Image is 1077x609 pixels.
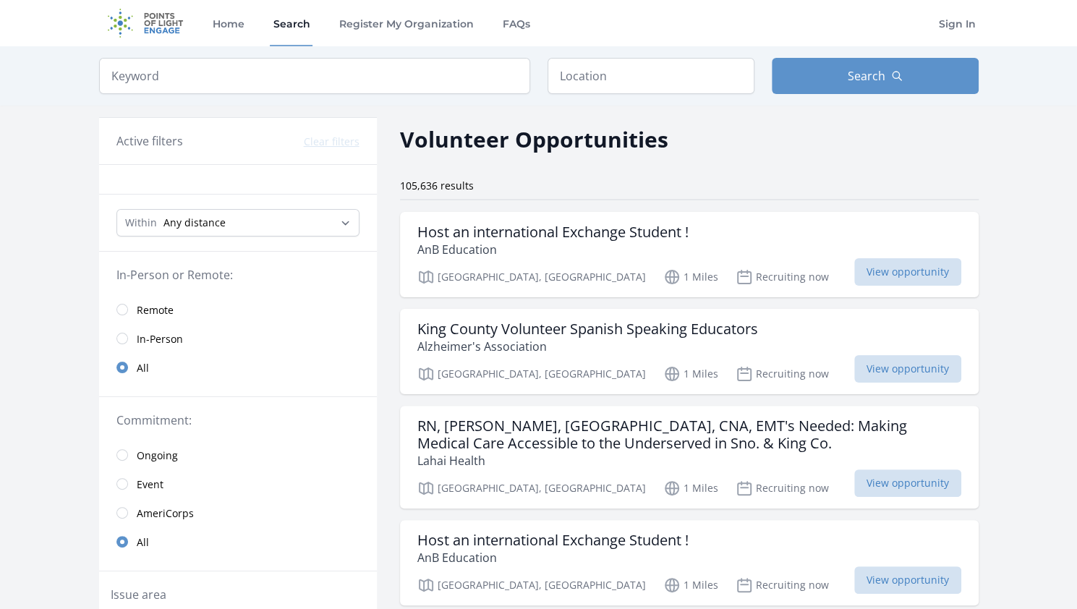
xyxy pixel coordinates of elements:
[111,586,166,603] legend: Issue area
[848,67,885,85] span: Search
[99,324,377,353] a: In-Person
[99,58,530,94] input: Keyword
[400,123,668,156] h2: Volunteer Opportunities
[417,417,961,452] h3: RN, [PERSON_NAME], [GEOGRAPHIC_DATA], CNA, EMT's Needed: Making Medical Care Accessible to the Un...
[116,209,359,237] select: Search Radius
[663,365,718,383] p: 1 Miles
[854,355,961,383] span: View opportunity
[854,258,961,286] span: View opportunity
[663,268,718,286] p: 1 Miles
[736,576,829,594] p: Recruiting now
[116,412,359,429] legend: Commitment:
[116,132,183,150] h3: Active filters
[400,309,979,394] a: King County Volunteer Spanish Speaking Educators Alzheimer's Association [GEOGRAPHIC_DATA], [GEOG...
[417,223,689,241] h3: Host an international Exchange Student !
[417,576,646,594] p: [GEOGRAPHIC_DATA], [GEOGRAPHIC_DATA]
[116,266,359,284] legend: In-Person or Remote:
[400,520,979,605] a: Host an international Exchange Student ! AnB Education [GEOGRAPHIC_DATA], [GEOGRAPHIC_DATA] 1 Mil...
[417,480,646,497] p: [GEOGRAPHIC_DATA], [GEOGRAPHIC_DATA]
[400,212,979,297] a: Host an international Exchange Student ! AnB Education [GEOGRAPHIC_DATA], [GEOGRAPHIC_DATA] 1 Mil...
[736,365,829,383] p: Recruiting now
[99,295,377,324] a: Remote
[137,535,149,550] span: All
[137,448,178,463] span: Ongoing
[417,452,961,469] p: Lahai Health
[663,480,718,497] p: 1 Miles
[417,549,689,566] p: AnB Education
[99,469,377,498] a: Event
[99,527,377,556] a: All
[854,469,961,497] span: View opportunity
[137,332,183,346] span: In-Person
[417,365,646,383] p: [GEOGRAPHIC_DATA], [GEOGRAPHIC_DATA]
[400,179,474,192] span: 105,636 results
[400,406,979,508] a: RN, [PERSON_NAME], [GEOGRAPHIC_DATA], CNA, EMT's Needed: Making Medical Care Accessible to the Un...
[854,566,961,594] span: View opportunity
[736,480,829,497] p: Recruiting now
[99,440,377,469] a: Ongoing
[772,58,979,94] button: Search
[736,268,829,286] p: Recruiting now
[417,532,689,549] h3: Host an international Exchange Student !
[663,576,718,594] p: 1 Miles
[99,498,377,527] a: AmeriCorps
[304,135,359,149] button: Clear filters
[417,268,646,286] p: [GEOGRAPHIC_DATA], [GEOGRAPHIC_DATA]
[99,353,377,382] a: All
[137,477,163,492] span: Event
[548,58,754,94] input: Location
[137,303,174,318] span: Remote
[417,320,758,338] h3: King County Volunteer Spanish Speaking Educators
[417,338,758,355] p: Alzheimer's Association
[417,241,689,258] p: AnB Education
[137,361,149,375] span: All
[137,506,194,521] span: AmeriCorps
